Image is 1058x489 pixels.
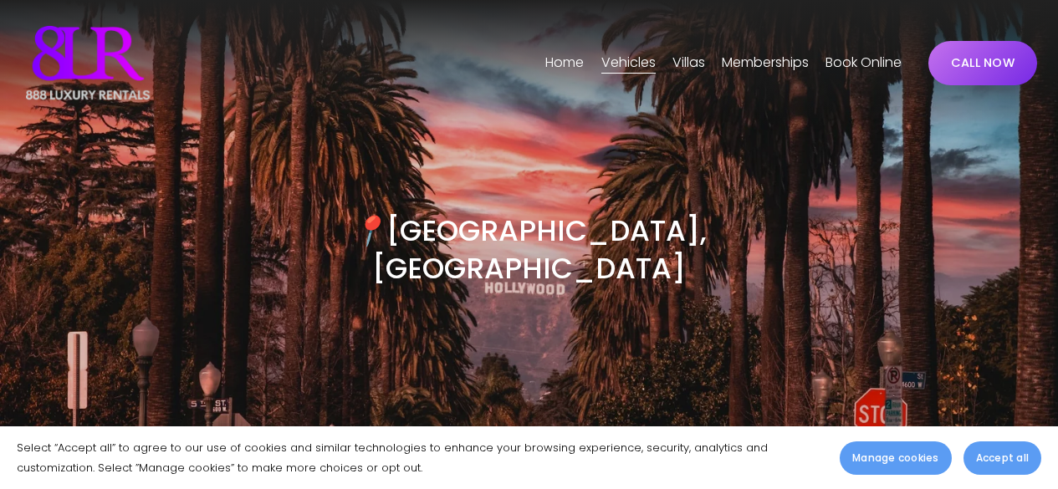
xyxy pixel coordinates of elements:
span: Manage cookies [852,451,938,466]
span: Accept all [976,451,1029,466]
button: Manage cookies [840,441,951,475]
h3: [GEOGRAPHIC_DATA], [GEOGRAPHIC_DATA] [275,212,783,288]
img: Luxury Car &amp; Home Rentals For Every Occasion [21,21,155,104]
a: folder dropdown [672,49,705,76]
button: Accept all [963,441,1041,475]
a: folder dropdown [601,49,656,76]
em: 📍 [350,211,386,251]
a: Memberships [722,49,809,76]
p: Select “Accept all” to agree to our use of cookies and similar technologies to enhance your brows... [17,438,823,477]
a: Home [545,49,584,76]
a: CALL NOW [928,41,1037,85]
a: Book Online [825,49,902,76]
span: Villas [672,51,705,75]
span: Vehicles [601,51,656,75]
